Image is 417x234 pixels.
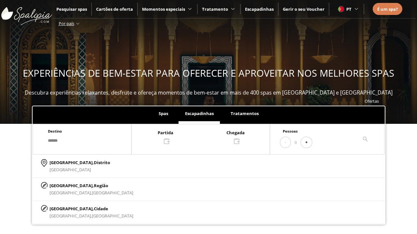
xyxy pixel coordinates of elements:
[377,6,398,12] span: É um spa?
[92,190,133,196] span: [GEOGRAPHIC_DATA]
[48,129,62,134] span: Destino
[1,1,52,25] img: ImgLogoSpalopia.BvClDcEz.svg
[59,20,74,26] span: Por país
[50,205,133,212] p: [GEOGRAPHIC_DATA],
[231,110,259,116] span: Tratamentos
[50,213,92,219] span: [GEOGRAPHIC_DATA],
[96,6,133,12] a: Cartões de oferta
[94,206,108,212] span: Cidade
[23,67,394,80] span: EXPERIÊNCIAS DE BEM-ESTAR PARA OFERECER E APROVEITAR NOS MELHORES SPAS
[92,213,133,219] span: [GEOGRAPHIC_DATA]
[50,190,92,196] span: [GEOGRAPHIC_DATA],
[50,167,91,173] span: [GEOGRAPHIC_DATA]
[283,129,298,134] span: Pessoas
[245,6,274,12] a: Escapadinhas
[159,110,168,116] span: Spas
[283,6,324,12] a: Gerir o seu Voucher
[94,183,108,188] span: Região
[56,6,87,12] a: Pesquisar spas
[25,89,393,96] span: Descubra experiências relaxantes, desfrute e ofereça momentos de bem-estar em mais de 400 spas em...
[295,139,297,146] span: 0
[185,110,214,116] span: Escapadinhas
[280,137,290,148] button: -
[50,159,110,166] p: [GEOGRAPHIC_DATA],
[377,6,398,13] a: É um spa?
[365,98,379,104] a: Ofertas
[301,137,312,148] button: +
[50,182,133,189] p: [GEOGRAPHIC_DATA],
[94,160,110,165] span: Distrito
